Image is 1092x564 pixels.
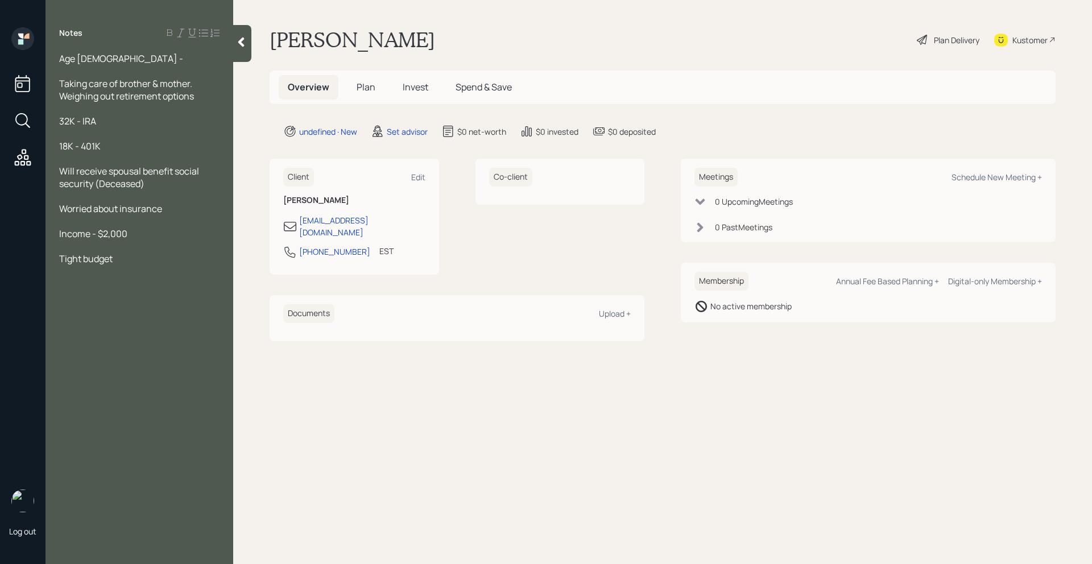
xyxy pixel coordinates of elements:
div: [EMAIL_ADDRESS][DOMAIN_NAME] [299,214,425,238]
span: Overview [288,81,329,93]
h6: Meetings [694,168,738,186]
div: EST [379,245,394,257]
h6: Co-client [489,168,532,186]
div: Kustomer [1012,34,1048,46]
div: 0 Upcoming Meeting s [715,196,793,208]
div: 0 Past Meeting s [715,221,772,233]
div: Schedule New Meeting + [952,172,1042,183]
span: Plan [357,81,375,93]
div: Log out [9,526,36,537]
span: Income - $2,000 [59,227,127,240]
span: Spend & Save [456,81,512,93]
div: No active membership [710,300,792,312]
h6: Client [283,168,314,186]
div: Set advisor [387,126,428,138]
h6: [PERSON_NAME] [283,196,425,205]
span: 18K - 401K [59,140,101,152]
div: $0 invested [536,126,578,138]
div: Digital-only Membership + [948,276,1042,287]
span: Will receive spousal benefit social security (Deceased) [59,165,201,190]
img: retirable_logo.png [11,490,34,512]
span: Taking care of brother & mother. Weighing out retirement options [59,77,194,102]
div: Edit [411,172,425,183]
div: undefined · New [299,126,357,138]
div: $0 net-worth [457,126,506,138]
h6: Membership [694,272,748,291]
div: Plan Delivery [934,34,979,46]
div: $0 deposited [608,126,656,138]
span: 32K - IRA [59,115,96,127]
label: Notes [59,27,82,39]
h6: Documents [283,304,334,323]
div: Annual Fee Based Planning + [836,276,939,287]
span: Invest [403,81,428,93]
span: Age [DEMOGRAPHIC_DATA] - [59,52,183,65]
div: Upload + [599,308,631,319]
span: Worried about insurance [59,202,162,215]
div: [PHONE_NUMBER] [299,246,370,258]
h1: [PERSON_NAME] [270,27,435,52]
span: Tight budget [59,252,113,265]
